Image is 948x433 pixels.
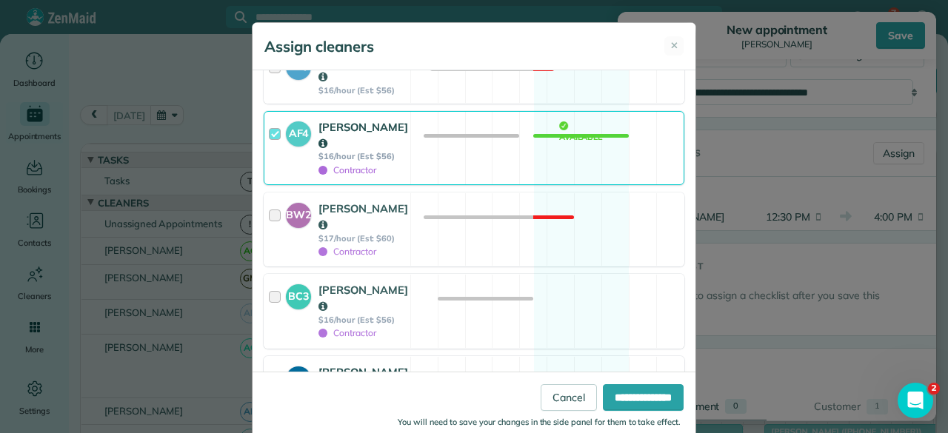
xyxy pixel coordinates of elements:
[318,233,408,244] strong: $17/hour (Est: $60)
[318,201,408,232] strong: [PERSON_NAME]
[286,121,311,141] strong: AF4
[318,315,408,325] strong: $16/hour (Est: $56)
[264,36,374,57] h5: Assign cleaners
[318,53,408,84] strong: [PERSON_NAME]
[318,365,408,395] strong: [PERSON_NAME]
[318,327,376,338] span: Contractor
[286,203,311,223] strong: BW2
[318,246,376,257] span: Contractor
[398,417,681,427] small: You will need to save your changes in the side panel for them to take effect.
[541,384,597,411] a: Cancel
[318,85,408,95] strong: $16/hour (Est: $56)
[286,366,311,386] strong: BG2
[318,164,376,175] span: Contractor
[318,283,408,313] strong: [PERSON_NAME]
[318,120,408,150] strong: [PERSON_NAME]
[318,151,408,161] strong: $16/hour (Est: $56)
[286,284,311,304] strong: BC3
[928,383,940,395] span: 2
[670,38,678,53] span: ✕
[898,383,933,418] iframe: Intercom live chat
